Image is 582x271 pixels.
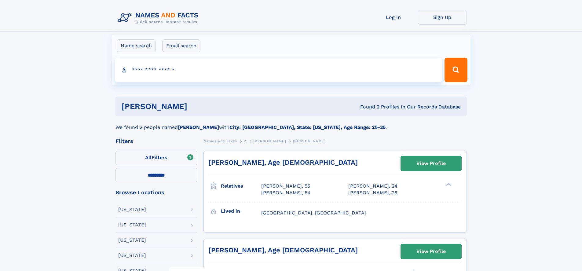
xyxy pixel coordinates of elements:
[118,222,146,227] div: [US_STATE]
[418,10,467,25] a: Sign Up
[118,207,146,212] div: [US_STATE]
[261,210,366,216] span: [GEOGRAPHIC_DATA], [GEOGRAPHIC_DATA]
[416,156,446,170] div: View Profile
[445,58,467,82] button: Search Button
[162,39,200,52] label: Email search
[115,58,442,82] input: search input
[229,124,386,130] b: City: [GEOGRAPHIC_DATA], State: [US_STATE], Age Range: 25-35
[261,189,310,196] a: [PERSON_NAME], 54
[115,190,197,195] div: Browse Locations
[444,183,452,187] div: ❯
[118,253,146,258] div: [US_STATE]
[115,10,203,26] img: Logo Names and Facts
[348,183,397,189] a: [PERSON_NAME], 24
[416,244,446,258] div: View Profile
[274,104,461,110] div: Found 2 Profiles In Our Records Database
[117,39,156,52] label: Name search
[348,189,397,196] a: [PERSON_NAME], 26
[115,116,467,131] div: We found 2 people named with .
[244,137,247,145] a: Z
[253,137,286,145] a: [PERSON_NAME]
[244,139,247,143] span: Z
[401,244,461,259] a: View Profile
[145,155,152,160] span: All
[261,183,310,189] a: [PERSON_NAME], 55
[115,151,197,165] label: Filters
[203,137,237,145] a: Names and Facts
[293,139,326,143] span: [PERSON_NAME]
[209,246,358,254] a: [PERSON_NAME], Age [DEMOGRAPHIC_DATA]
[401,156,461,171] a: View Profile
[221,206,261,216] h3: Lived in
[369,10,418,25] a: Log In
[221,181,261,191] h3: Relatives
[122,103,274,110] h1: [PERSON_NAME]
[118,238,146,243] div: [US_STATE]
[115,138,197,144] div: Filters
[209,159,358,166] a: [PERSON_NAME], Age [DEMOGRAPHIC_DATA]
[253,139,286,143] span: [PERSON_NAME]
[178,124,219,130] b: [PERSON_NAME]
